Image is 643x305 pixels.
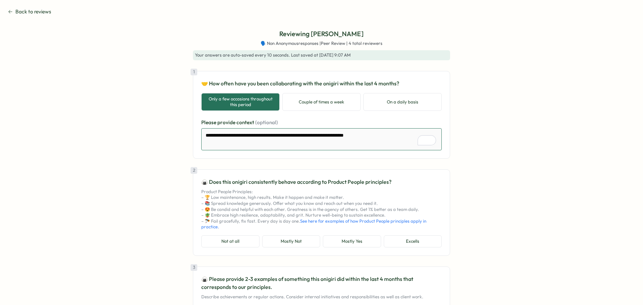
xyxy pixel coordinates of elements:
[191,264,197,271] div: 3
[201,119,217,126] span: Please
[193,50,450,60] div: . Last saved at [DATE] 9:07 AM
[236,119,255,126] span: context
[191,167,197,174] div: 2
[201,218,426,230] a: See here for examples of how Product People principles apply in practice.
[201,189,442,230] p: Product People Principles: – 🏆 Low maintenance, high results. Make it happen and make it matter. ...
[195,52,289,58] span: Your answers are auto-saved every 10 seconds
[282,93,361,111] button: Couple of times a week
[191,69,197,75] div: 1
[201,128,442,150] textarea: To enrich screen reader interactions, please activate Accessibility in Grammarly extension settings
[201,178,442,186] p: 🍙 Does this onigiri consistently behave according to Product People principles?
[384,235,442,247] button: Excells
[201,275,442,292] p: 🍙 Please provide 2-3 examples of something this onigiri did within the last 4 months that corresp...
[201,235,260,247] button: Not at all
[201,93,280,111] button: Only a few occasions throughout this period
[262,235,320,247] button: Mostly Not
[201,79,442,88] p: 🤝 How often have you been collaborating with the onigiri within the last 4 months?
[279,29,364,39] p: Reviewing [PERSON_NAME]
[201,294,442,300] p: Describe achievements or regular actions. Consider internal initiatives and responsibilities as w...
[255,119,278,126] span: (optional)
[363,93,442,111] button: On a daily basis
[15,8,51,15] span: Back to reviews
[323,235,381,247] button: Mostly Yes
[261,41,382,47] span: 🗣️ Non Anonymous responses | Peer Review | 4 total reviewers
[217,119,236,126] span: provide
[8,8,51,15] button: Back to reviews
